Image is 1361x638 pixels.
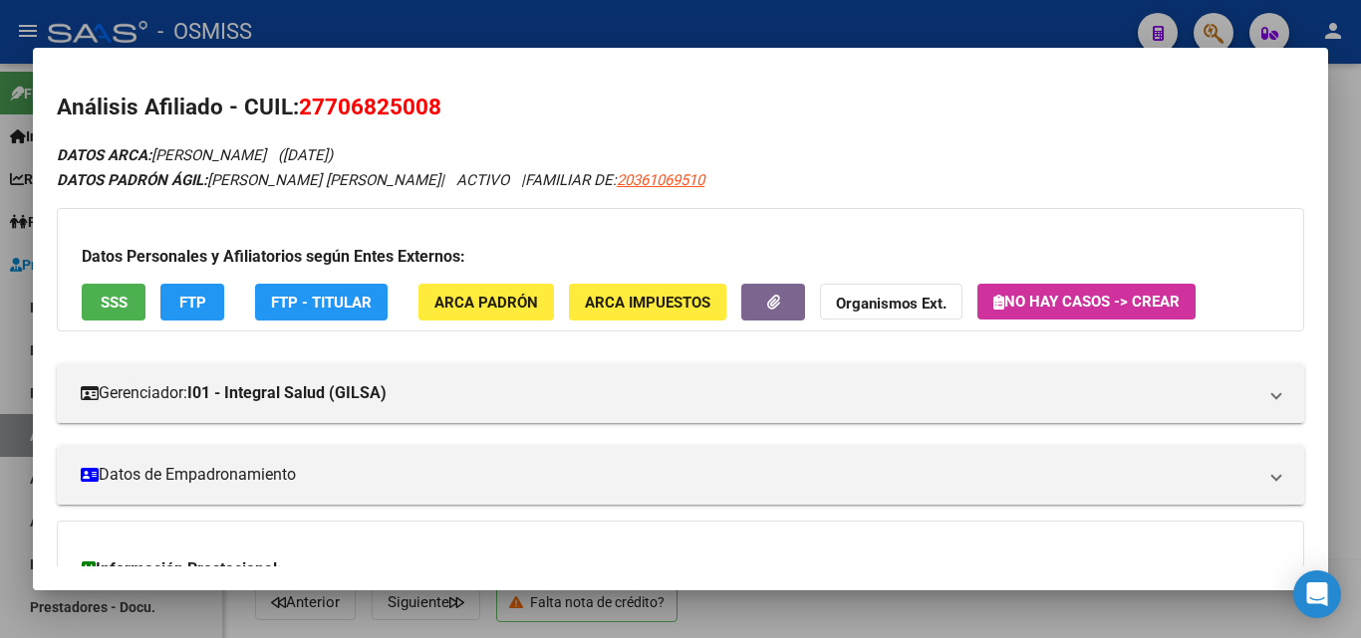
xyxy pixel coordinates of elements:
button: ARCA Padrón [418,284,554,320]
button: SSS [82,284,145,320]
mat-expansion-panel-header: Datos de Empadronamiento [57,445,1304,505]
span: FTP [179,294,206,312]
h3: Datos Personales y Afiliatorios según Entes Externos: [82,245,1279,269]
span: FTP - Titular [271,294,372,312]
span: ([DATE]) [278,146,333,164]
h3: Información Prestacional: [82,557,1279,581]
button: No hay casos -> Crear [977,284,1196,319]
mat-panel-title: Datos de Empadronamiento [81,463,1256,487]
div: Open Intercom Messenger [1293,570,1341,618]
button: ARCA Impuestos [569,284,726,320]
strong: Organismos Ext. [836,295,947,313]
span: FAMILIAR DE: [525,171,704,189]
h2: Análisis Afiliado - CUIL: [57,91,1304,124]
button: FTP [160,284,224,320]
span: [PERSON_NAME] [PERSON_NAME] [57,171,440,189]
span: 27706825008 [299,94,441,119]
span: [PERSON_NAME] [57,146,266,164]
mat-panel-title: Gerenciador: [81,381,1256,405]
strong: DATOS ARCA: [57,146,151,164]
span: SSS [101,294,128,312]
button: FTP - Titular [255,284,388,320]
span: ARCA Padrón [434,294,538,312]
span: No hay casos -> Crear [993,293,1180,311]
i: | ACTIVO | [57,171,704,189]
span: ARCA Impuestos [585,294,710,312]
strong: I01 - Integral Salud (GILSA) [187,381,387,405]
mat-expansion-panel-header: Gerenciador:I01 - Integral Salud (GILSA) [57,363,1304,423]
button: Organismos Ext. [820,284,962,320]
strong: DATOS PADRÓN ÁGIL: [57,171,207,189]
span: 20361069510 [617,171,704,189]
